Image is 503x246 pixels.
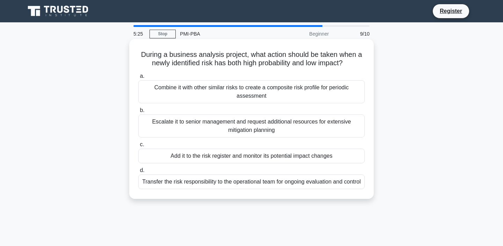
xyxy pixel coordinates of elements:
a: Register [436,7,466,15]
span: c. [140,141,144,147]
h5: During a business analysis project, what action should be taken when a newly identified risk has ... [138,50,365,68]
div: 5:25 [129,27,150,41]
div: Escalate it to senior management and request additional resources for extensive mitigation planning [138,114,365,137]
div: 9/10 [333,27,374,41]
div: Combine it with other similar risks to create a composite risk profile for periodic assessment [138,80,365,103]
div: Transfer the risk responsibility to the operational team for ongoing evaluation and control [138,174,365,189]
span: b. [140,107,144,113]
div: PMI-PBA [176,27,272,41]
span: a. [140,73,144,79]
a: Stop [150,30,176,38]
span: d. [140,167,144,173]
div: Beginner [272,27,333,41]
div: Add it to the risk register and monitor its potential impact changes [138,149,365,163]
